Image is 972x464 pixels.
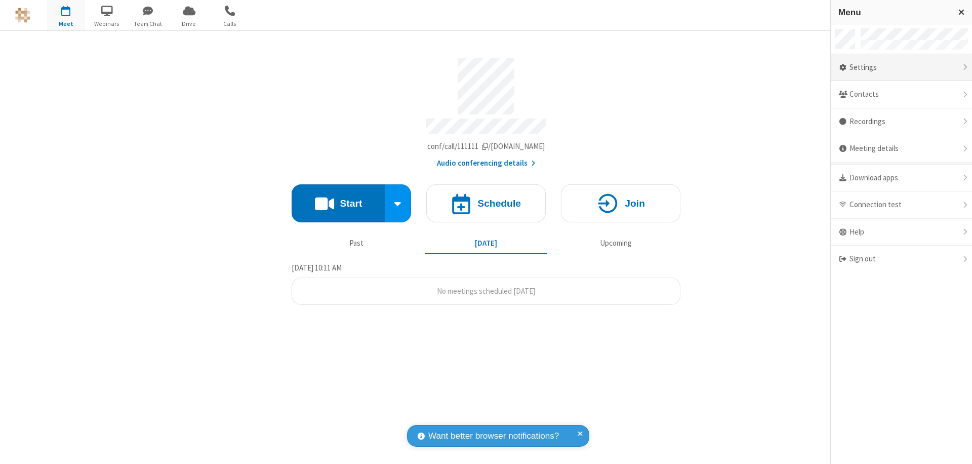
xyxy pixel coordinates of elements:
[170,19,208,28] span: Drive
[425,234,547,253] button: [DATE]
[838,8,949,17] h3: Menu
[428,430,559,443] span: Want better browser notifications?
[831,54,972,82] div: Settings
[427,141,545,152] button: Copy my meeting room linkCopy my meeting room link
[426,184,546,222] button: Schedule
[831,191,972,219] div: Connection test
[427,141,545,151] span: Copy my meeting room link
[831,246,972,273] div: Sign out
[831,81,972,108] div: Contacts
[292,262,680,305] section: Today's Meetings
[437,286,535,296] span: No meetings scheduled [DATE]
[88,19,126,28] span: Webinars
[477,199,521,208] h4: Schedule
[211,19,249,28] span: Calls
[292,263,342,273] span: [DATE] 10:11 AM
[831,165,972,192] div: Download apps
[437,158,536,169] button: Audio conferencing details
[831,108,972,136] div: Recordings
[555,234,677,253] button: Upcoming
[831,135,972,163] div: Meeting details
[292,184,385,222] button: Start
[47,19,85,28] span: Meet
[831,219,972,246] div: Help
[947,438,964,457] iframe: Chat
[340,199,362,208] h4: Start
[625,199,645,208] h4: Join
[15,8,30,23] img: QA Selenium DO NOT DELETE OR CHANGE
[385,184,412,222] div: Start conference options
[561,184,680,222] button: Join
[296,234,418,253] button: Past
[292,50,680,169] section: Account details
[129,19,167,28] span: Team Chat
